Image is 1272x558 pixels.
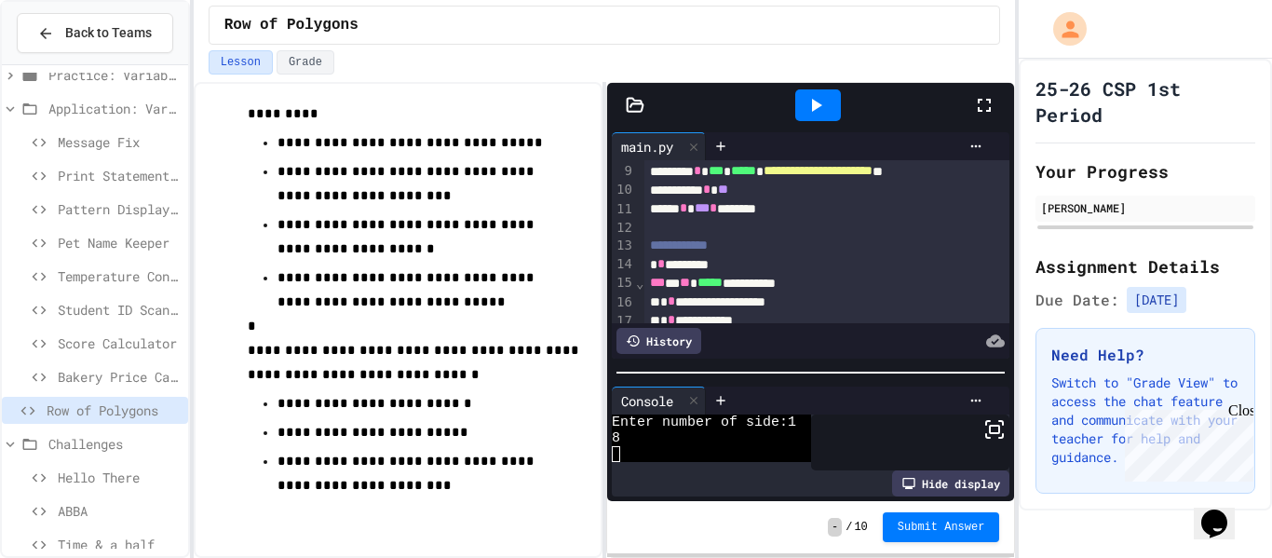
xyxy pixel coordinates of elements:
[612,293,635,312] div: 16
[883,512,1000,542] button: Submit Answer
[7,7,129,118] div: Chat with us now!Close
[58,333,181,353] span: Score Calculator
[48,99,181,118] span: Application: Variables/Print
[612,237,635,255] div: 13
[1117,402,1253,482] iframe: chat widget
[612,137,683,157] div: main.py
[612,255,635,274] div: 14
[612,387,706,415] div: Console
[846,520,852,535] span: /
[224,14,359,36] span: Row of Polygons
[209,50,273,75] button: Lesson
[612,132,706,160] div: main.py
[828,518,842,537] span: -
[612,391,683,411] div: Console
[1041,199,1250,216] div: [PERSON_NAME]
[58,266,181,286] span: Temperature Converter
[612,162,635,181] div: 9
[892,470,1009,497] div: Hide display
[1051,374,1239,467] p: Switch to "Grade View" to access the chat feature and communicate with your teacher for help and ...
[1035,253,1255,279] h2: Assignment Details
[58,367,181,387] span: Bakery Price Calculator
[58,166,181,185] span: Print Statement Repair
[616,328,701,354] div: History
[1194,483,1253,539] iframe: chat widget
[1127,287,1186,313] span: [DATE]
[1035,158,1255,184] h2: Your Progress
[1035,289,1119,311] span: Due Date:
[612,181,635,199] div: 10
[612,415,796,430] span: Enter number of side:1
[58,132,181,152] span: Message Fix
[612,274,635,293] div: 15
[898,520,985,535] span: Submit Answer
[65,23,152,43] span: Back to Teams
[277,50,334,75] button: Grade
[17,13,173,53] button: Back to Teams
[58,233,181,252] span: Pet Name Keeper
[58,468,181,487] span: Hello There
[58,300,181,320] span: Student ID Scanner
[635,276,644,291] span: Fold line
[47,401,181,420] span: Row of Polygons
[58,501,181,521] span: ABBA
[612,312,635,331] div: 17
[854,520,867,535] span: 10
[58,199,181,219] span: Pattern Display Challenge
[612,219,635,238] div: 12
[58,535,181,554] span: Time & a half
[1035,75,1255,128] h1: 25-26 CSP 1st Period
[48,65,181,85] span: Practice: Variables/Print
[612,200,635,219] div: 11
[48,434,181,454] span: Challenges
[1034,7,1091,50] div: My Account
[1051,344,1239,366] h3: Need Help?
